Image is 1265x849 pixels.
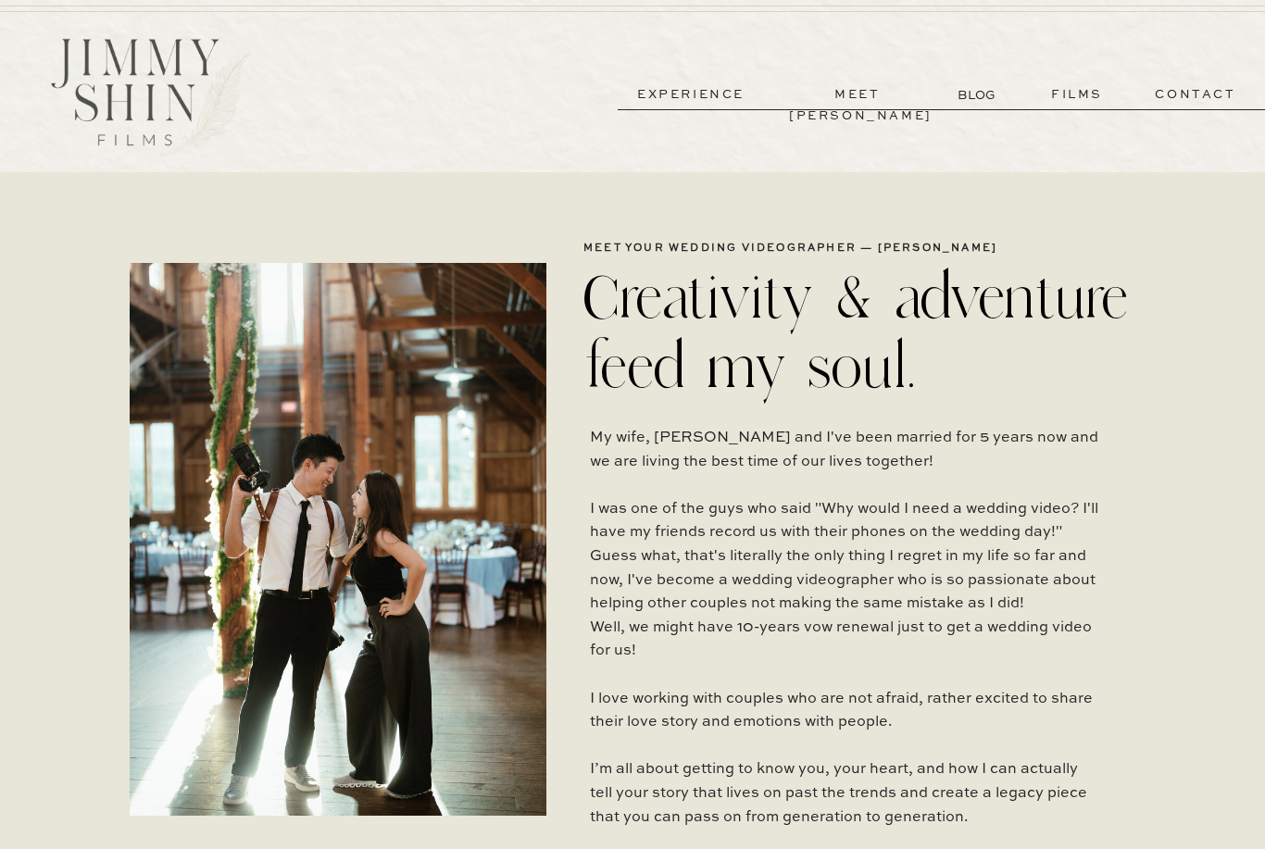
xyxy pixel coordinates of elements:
a: films [1032,84,1122,106]
a: contact [1129,84,1262,106]
h2: Creativity & adventure feed my soul. [583,263,1145,396]
a: meet [PERSON_NAME] [789,84,926,106]
a: experience [622,84,759,106]
p: My wife, [PERSON_NAME] and I've been married for 5 years now and we are living the best time of o... [590,427,1101,837]
b: meet your wedding videographer — [PERSON_NAME] [583,243,997,254]
a: BLOG [958,85,999,105]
